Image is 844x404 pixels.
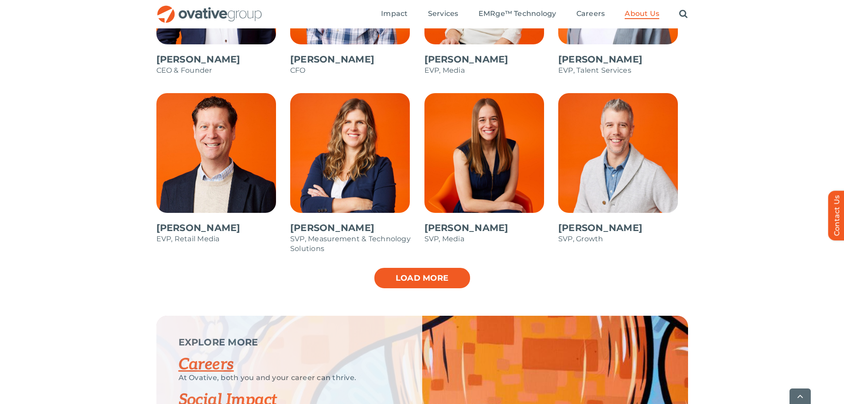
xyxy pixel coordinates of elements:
[428,9,459,18] span: Services
[381,9,408,19] a: Impact
[179,338,400,347] p: EXPLORE MORE
[576,9,605,19] a: Careers
[179,373,400,382] p: At Ovative, both you and your career can thrive.
[373,267,471,289] a: Load more
[428,9,459,19] a: Services
[381,9,408,18] span: Impact
[576,9,605,18] span: Careers
[625,9,659,19] a: About Us
[625,9,659,18] span: About Us
[679,9,688,19] a: Search
[478,9,556,19] a: EMRge™ Technology
[179,355,234,374] a: Careers
[478,9,556,18] span: EMRge™ Technology
[156,4,263,13] a: OG_Full_horizontal_RGB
